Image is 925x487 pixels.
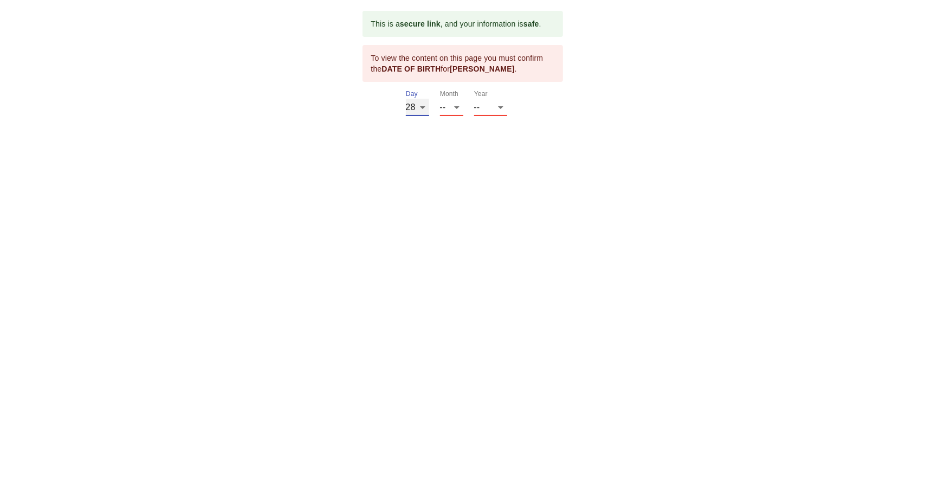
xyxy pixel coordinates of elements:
label: Day [406,91,418,98]
div: To view the content on this page you must confirm the for . [371,48,554,79]
b: [PERSON_NAME] [450,65,514,73]
b: DATE OF BIRTH [381,65,441,73]
div: This is a , and your information is . [371,14,541,34]
b: safe [523,20,539,28]
b: secure link [400,20,441,28]
label: Year [474,91,488,98]
label: Month [440,91,458,98]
